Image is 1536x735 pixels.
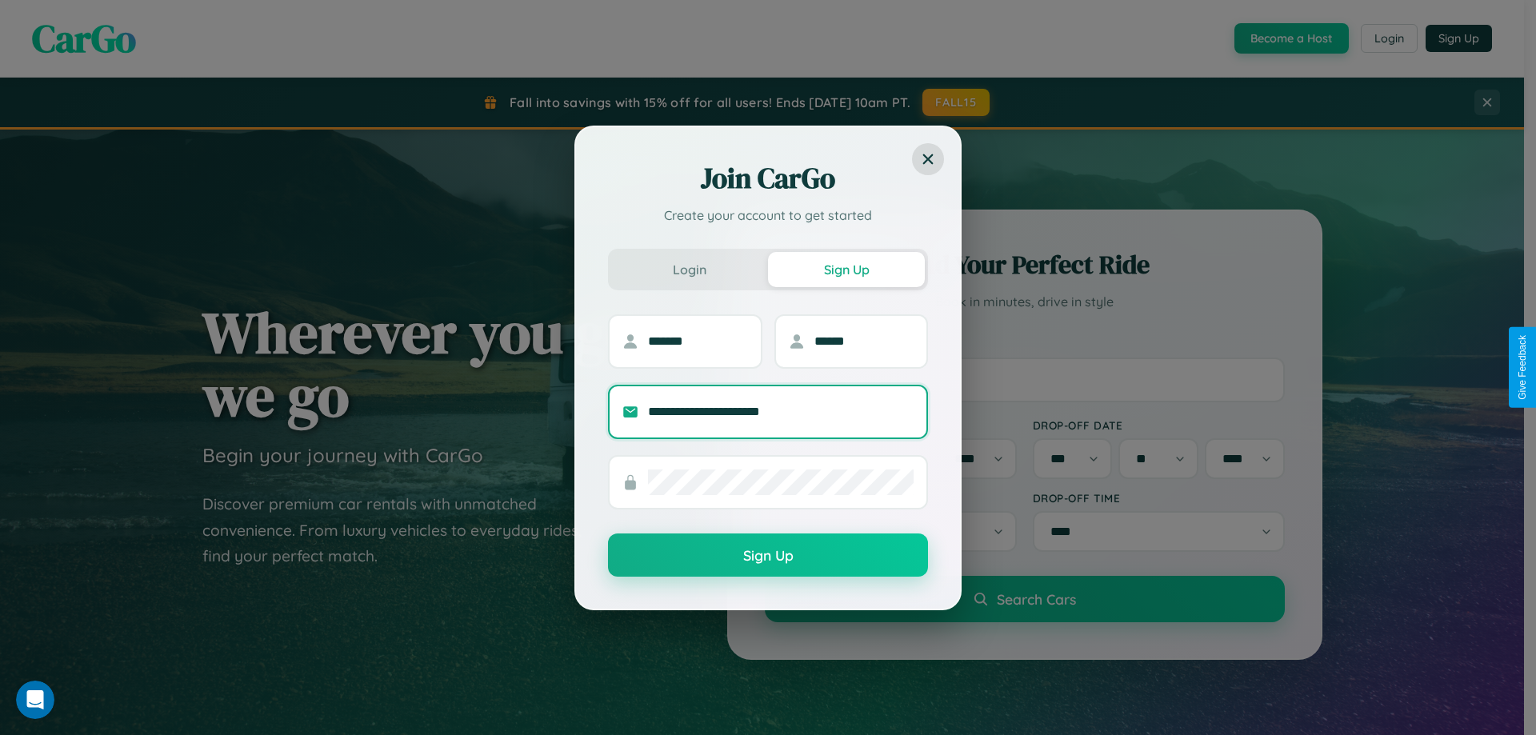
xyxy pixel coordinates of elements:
button: Sign Up [768,252,925,287]
button: Login [611,252,768,287]
button: Sign Up [608,533,928,577]
div: Give Feedback [1517,335,1528,400]
iframe: Intercom live chat [16,681,54,719]
p: Create your account to get started [608,206,928,225]
h2: Join CarGo [608,159,928,198]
